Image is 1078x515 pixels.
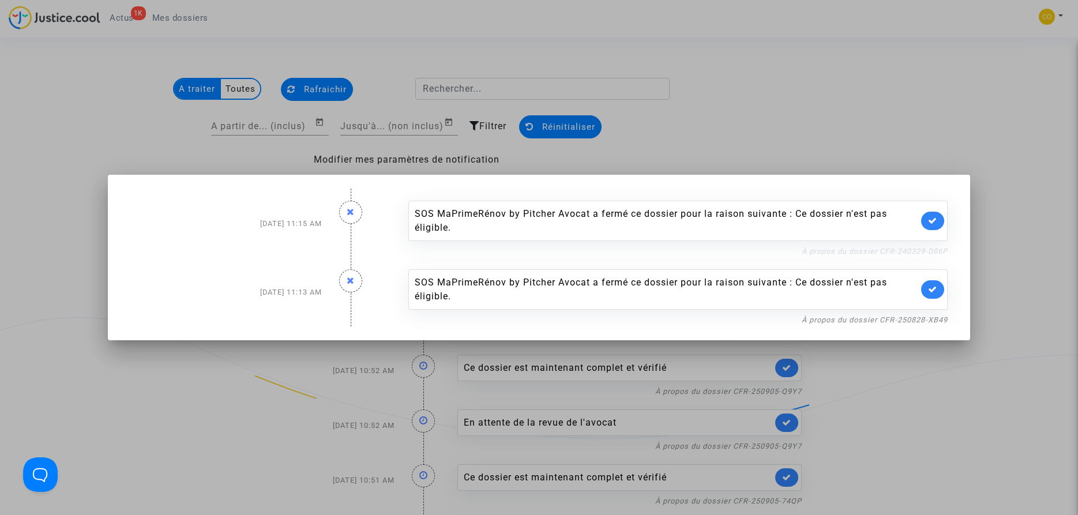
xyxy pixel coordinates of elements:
[122,189,330,258] div: [DATE] 11:15 AM
[802,315,948,324] a: À propos du dossier CFR-250828-XB49
[415,207,918,235] div: SOS MaPrimeRénov by Pitcher Avocat a fermé ce dossier pour la raison suivante : Ce dossier n'est ...
[415,276,918,303] div: SOS MaPrimeRénov by Pitcher Avocat a fermé ce dossier pour la raison suivante : Ce dossier n'est ...
[802,247,948,255] a: À propos du dossier CFR-240329-D86P
[23,457,58,492] iframe: Help Scout Beacon - Open
[122,258,330,326] div: [DATE] 11:13 AM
